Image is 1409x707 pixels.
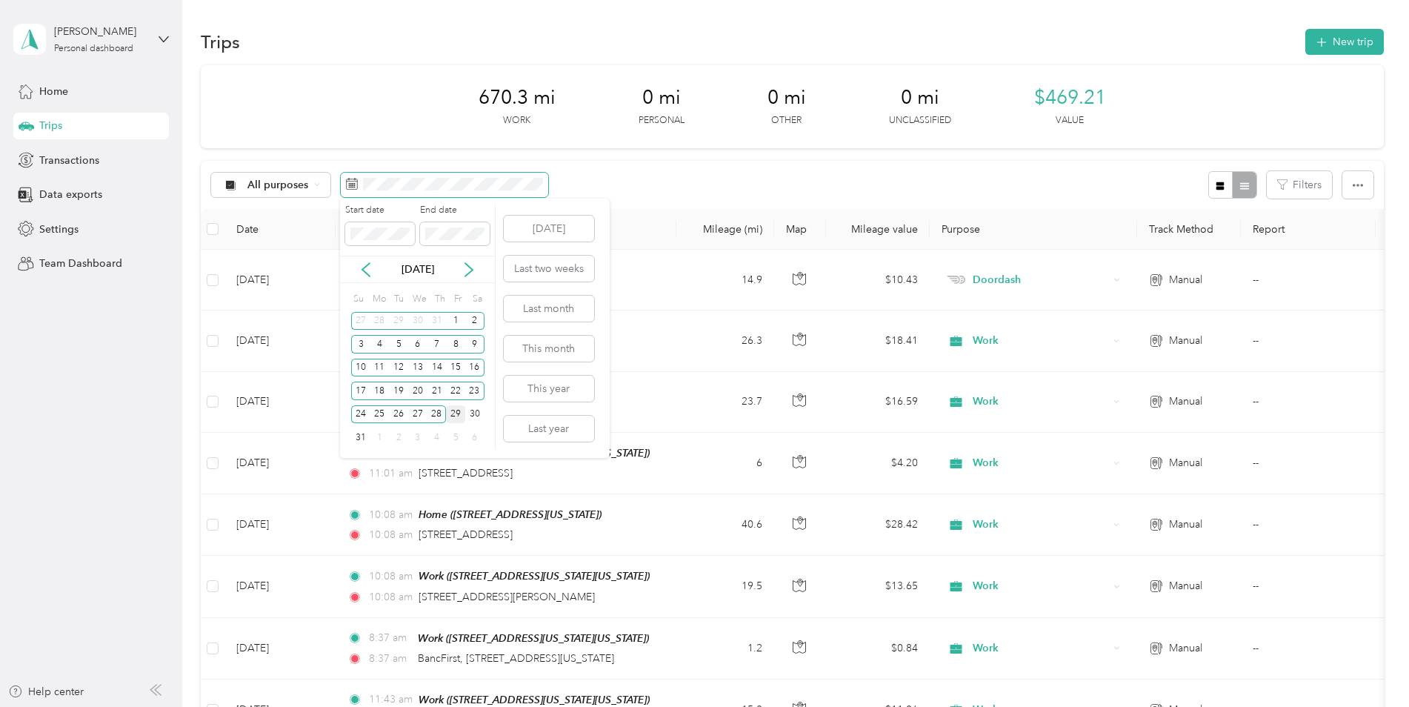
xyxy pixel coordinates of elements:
[901,86,939,110] span: 0 mi
[351,288,365,309] div: Su
[774,209,826,250] th: Map
[1056,114,1084,127] p: Value
[370,335,390,353] div: 4
[676,209,774,250] th: Mileage (mi)
[418,632,649,644] span: Work ([STREET_ADDRESS][US_STATE][US_STATE])
[767,86,806,110] span: 0 mi
[826,556,930,617] td: $13.65
[370,359,390,377] div: 11
[408,405,427,424] div: 27
[224,433,336,494] td: [DATE]
[387,262,449,277] p: [DATE]
[973,578,1108,594] span: Work
[676,433,774,494] td: 6
[1169,578,1202,594] span: Manual
[1241,494,1376,556] td: --
[465,428,484,447] div: 6
[826,433,930,494] td: $4.20
[504,336,594,362] button: This month
[351,428,370,447] div: 31
[1169,640,1202,657] span: Manual
[224,311,336,371] td: [DATE]
[408,312,427,331] div: 30
[1169,455,1202,471] span: Manual
[224,556,336,617] td: [DATE]
[419,528,513,541] span: [STREET_ADDRESS]
[427,335,447,353] div: 7
[826,372,930,433] td: $16.59
[351,335,370,353] div: 3
[826,311,930,371] td: $18.41
[1241,433,1376,494] td: --
[504,416,594,442] button: Last year
[39,84,68,99] span: Home
[39,222,79,237] span: Settings
[826,250,930,311] td: $10.43
[479,86,556,110] span: 670.3 mi
[1267,171,1332,199] button: Filters
[419,467,513,479] span: [STREET_ADDRESS]
[1305,29,1384,55] button: New trip
[54,44,133,53] div: Personal dashboard
[370,312,390,331] div: 28
[419,570,650,582] span: Work ([STREET_ADDRESS][US_STATE][US_STATE])
[676,250,774,311] td: 14.9
[389,382,408,400] div: 19
[1169,394,1202,410] span: Manual
[947,276,965,284] img: Legacy Icon [Doordash]
[771,114,802,127] p: Other
[503,114,530,127] p: Work
[930,209,1137,250] th: Purpose
[418,652,614,665] span: BancFirst, [STREET_ADDRESS][US_STATE]
[973,272,1108,288] span: Doordash
[973,333,1108,349] span: Work
[351,359,370,377] div: 10
[1241,250,1376,311] td: --
[446,312,465,331] div: 1
[408,428,427,447] div: 3
[1326,624,1409,707] iframe: Everlance-gr Chat Button Frame
[1241,209,1376,250] th: Report
[639,114,684,127] p: Personal
[370,405,390,424] div: 25
[345,204,415,217] label: Start date
[389,312,408,331] div: 29
[446,335,465,353] div: 8
[446,382,465,400] div: 22
[224,494,336,556] td: [DATE]
[427,405,447,424] div: 28
[419,508,602,520] span: Home ([STREET_ADDRESS][US_STATE])
[389,405,408,424] div: 26
[39,256,122,271] span: Team Dashboard
[419,447,650,459] span: Work ([STREET_ADDRESS][US_STATE][US_STATE])
[889,114,951,127] p: Unclassified
[389,359,408,377] div: 12
[451,288,465,309] div: Fr
[973,455,1108,471] span: Work
[420,204,490,217] label: End date
[826,209,930,250] th: Mileage value
[351,405,370,424] div: 24
[465,335,484,353] div: 9
[1034,86,1106,110] span: $469.21
[369,465,413,482] span: 11:01 am
[247,180,309,190] span: All purposes
[446,359,465,377] div: 15
[1241,556,1376,617] td: --
[1169,517,1202,533] span: Manual
[427,312,447,331] div: 31
[432,288,446,309] div: Th
[419,591,595,603] span: [STREET_ADDRESS][PERSON_NAME]
[446,428,465,447] div: 5
[676,618,774,680] td: 1.2
[39,153,99,168] span: Transactions
[39,118,62,133] span: Trips
[369,527,413,543] span: 10:08 am
[973,394,1108,410] span: Work
[369,507,413,523] span: 10:08 am
[370,288,387,309] div: Mo
[336,209,676,250] th: Locations
[427,382,447,400] div: 21
[1241,618,1376,680] td: --
[973,640,1108,657] span: Work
